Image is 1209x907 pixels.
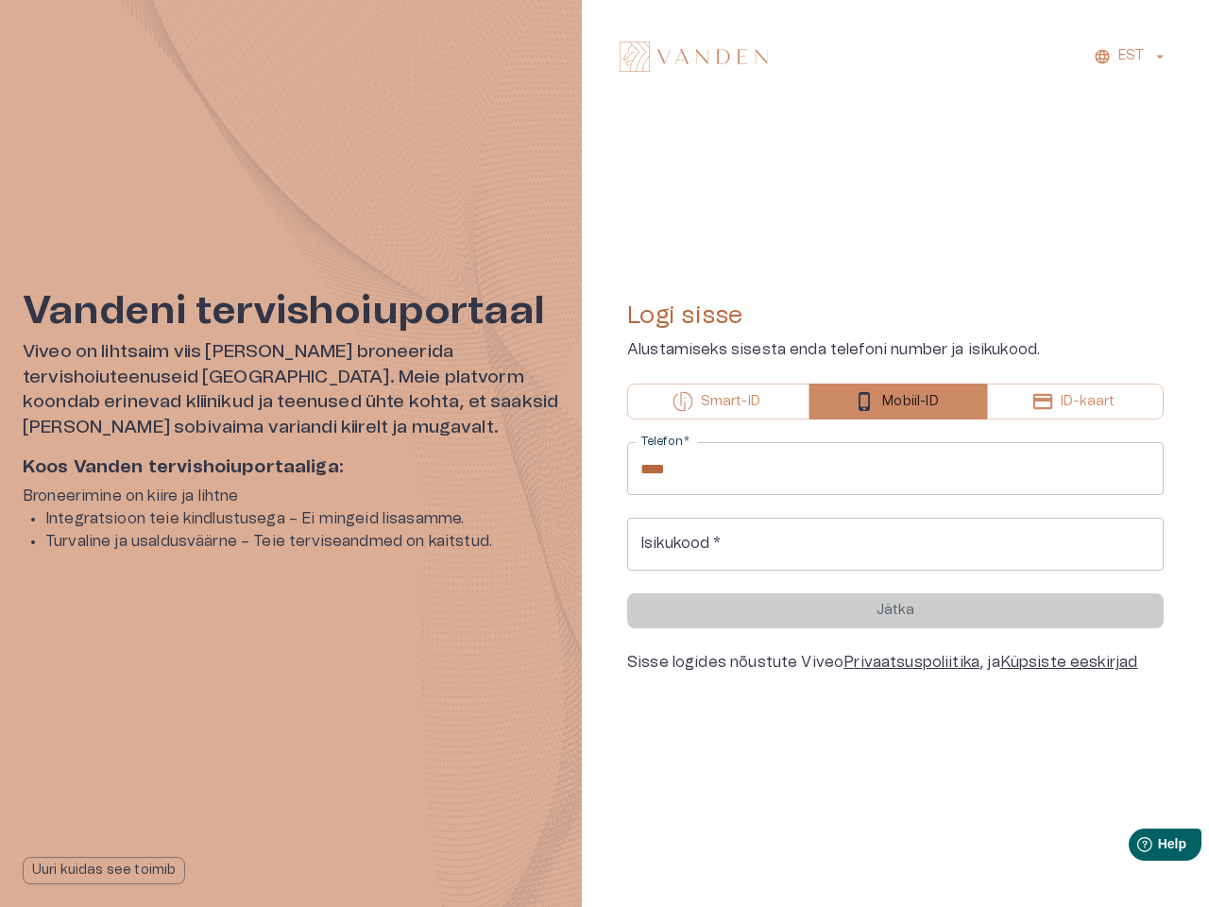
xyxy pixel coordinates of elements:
img: Vanden logo [620,42,768,72]
h4: Logi sisse [627,300,1164,331]
a: Privaatsuspoliitika [843,655,979,670]
label: Telefon [640,434,690,450]
p: EST [1118,46,1144,66]
div: Sisse logides nõustute Viveo , ja [627,651,1164,674]
p: Uuri kuidas see toimib [32,861,176,881]
iframe: Help widget launcher [1062,821,1209,874]
button: EST [1091,43,1171,70]
p: Smart-ID [701,392,760,412]
p: ID-kaart [1061,392,1115,412]
button: Smart-ID [627,384,809,419]
p: Mobiil-ID [882,392,938,412]
a: Küpsiste eeskirjad [1000,655,1138,670]
button: Mobiil-ID [809,384,988,419]
p: Alustamiseks sisesta enda telefoni number ja isikukood. [627,338,1164,361]
button: ID-kaart [987,384,1164,419]
button: Uuri kuidas see toimib [23,857,185,884]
